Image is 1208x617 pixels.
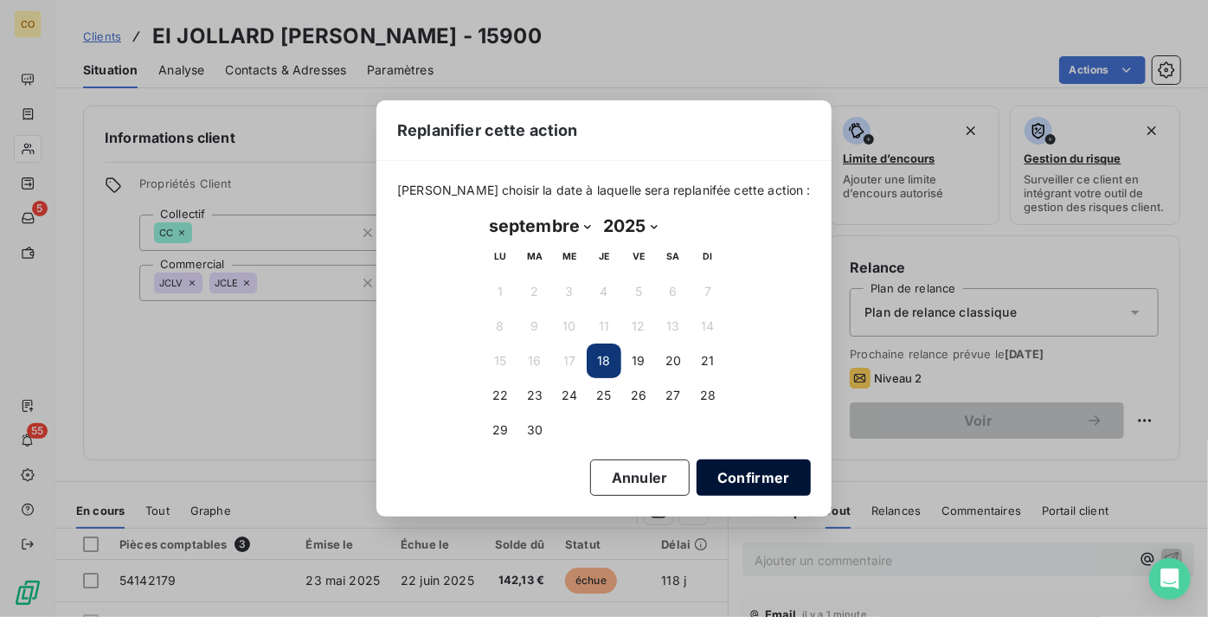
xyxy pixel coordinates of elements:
th: dimanche [691,240,725,274]
button: 21 [691,344,725,378]
span: [PERSON_NAME] choisir la date à laquelle sera replanifée cette action : [397,182,811,199]
button: 11 [587,309,621,344]
button: 10 [552,309,587,344]
button: 15 [483,344,517,378]
button: Confirmer [697,460,811,496]
button: 29 [483,413,517,447]
span: Replanifier cette action [397,119,578,142]
button: 7 [691,274,725,309]
button: 16 [517,344,552,378]
button: 19 [621,344,656,378]
button: 18 [587,344,621,378]
th: vendredi [621,240,656,274]
button: 25 [587,378,621,413]
button: 4 [587,274,621,309]
button: 8 [483,309,517,344]
button: 2 [517,274,552,309]
button: 30 [517,413,552,447]
th: lundi [483,240,517,274]
th: jeudi [587,240,621,274]
div: Open Intercom Messenger [1149,558,1191,600]
button: Annuler [590,460,690,496]
button: 9 [517,309,552,344]
button: 5 [621,274,656,309]
button: 26 [621,378,656,413]
th: mardi [517,240,552,274]
th: samedi [656,240,691,274]
button: 17 [552,344,587,378]
button: 12 [621,309,656,344]
button: 6 [656,274,691,309]
button: 14 [691,309,725,344]
button: 22 [483,378,517,413]
button: 1 [483,274,517,309]
button: 13 [656,309,691,344]
button: 20 [656,344,691,378]
button: 3 [552,274,587,309]
button: 23 [517,378,552,413]
button: 27 [656,378,691,413]
button: 24 [552,378,587,413]
button: 28 [691,378,725,413]
th: mercredi [552,240,587,274]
